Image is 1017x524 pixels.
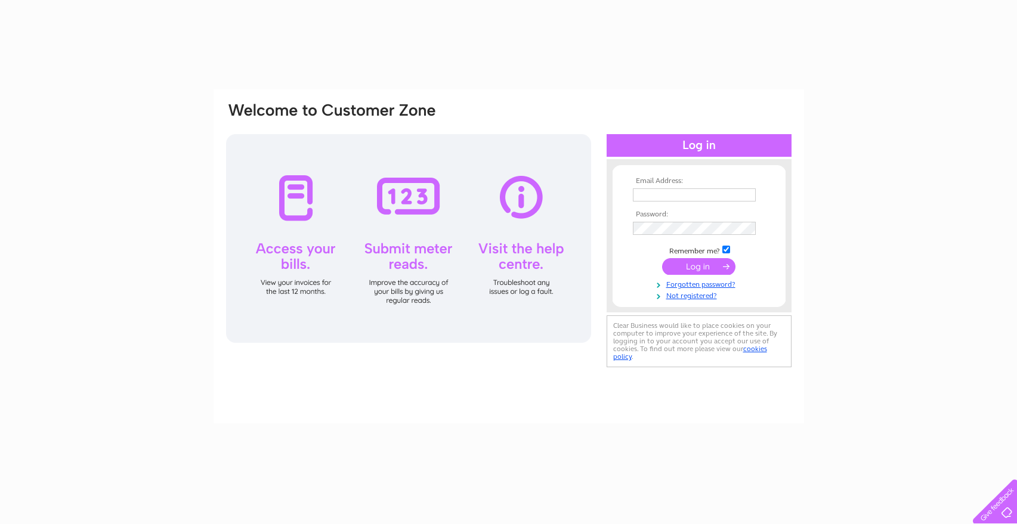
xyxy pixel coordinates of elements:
th: Password: [630,210,768,219]
a: Not registered? [633,289,768,300]
td: Remember me? [630,244,768,256]
a: Forgotten password? [633,278,768,289]
a: cookies policy [613,345,767,361]
div: Clear Business would like to place cookies on your computer to improve your experience of the sit... [607,315,792,367]
input: Submit [662,258,735,275]
th: Email Address: [630,177,768,185]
